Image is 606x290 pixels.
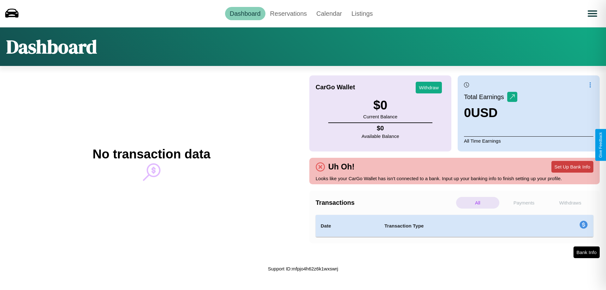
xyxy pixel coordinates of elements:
p: Available Balance [362,132,399,140]
button: Set Up Bank Info [551,161,593,173]
p: All Time Earnings [464,136,593,145]
button: Open menu [584,5,601,22]
h3: 0 USD [464,106,517,120]
button: Bank Info [573,246,600,258]
h4: $ 0 [362,125,399,132]
a: Reservations [265,7,312,20]
h4: CarGo Wallet [316,84,355,91]
p: Looks like your CarGo Wallet has isn't connected to a bank. Input up your banking info to finish ... [316,174,593,183]
h4: Transaction Type [384,222,528,230]
h1: Dashboard [6,34,97,60]
p: Support ID: mfpjo4h62z6k1wxswrj [268,264,338,273]
h4: Transactions [316,199,454,206]
p: Total Earnings [464,91,507,103]
p: Current Balance [363,112,397,121]
table: simple table [316,215,593,237]
a: Listings [347,7,377,20]
button: Withdraw [416,82,442,93]
a: Calendar [312,7,347,20]
h4: Uh Oh! [325,162,358,171]
h2: No transaction data [92,147,210,161]
a: Dashboard [225,7,265,20]
p: Payments [502,197,546,209]
h4: Date [321,222,374,230]
div: Give Feedback [598,132,603,158]
p: All [456,197,499,209]
p: Withdraws [549,197,592,209]
h3: $ 0 [363,98,397,112]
